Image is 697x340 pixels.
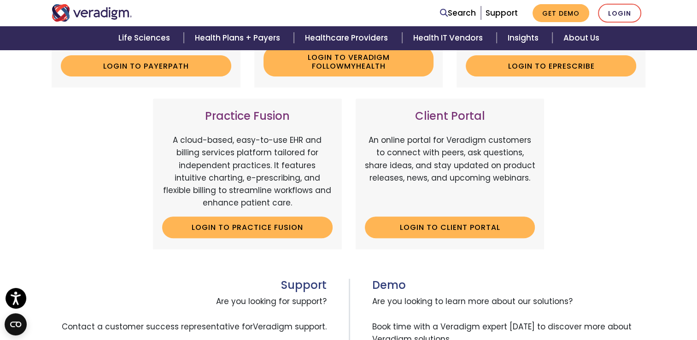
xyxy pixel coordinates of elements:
[598,4,641,23] a: Login
[365,217,535,238] a: Login to Client Portal
[52,279,327,292] h3: Support
[521,274,686,329] iframe: Drift Chat Widget
[5,313,27,335] button: Open CMP widget
[61,55,231,76] a: Login to Payerpath
[486,7,518,18] a: Support
[552,26,610,50] a: About Us
[52,4,132,22] img: Veradigm logo
[497,26,552,50] a: Insights
[162,134,333,209] p: A cloud-based, easy-to-use EHR and billing services platform tailored for independent practices. ...
[253,321,327,332] span: Veradigm support.
[184,26,294,50] a: Health Plans + Payers
[264,47,434,76] a: Login to Veradigm FollowMyHealth
[52,292,327,337] span: Are you looking for support? Contact a customer success representative for
[162,110,333,123] h3: Practice Fusion
[533,4,589,22] a: Get Demo
[365,110,535,123] h3: Client Portal
[162,217,333,238] a: Login to Practice Fusion
[402,26,497,50] a: Health IT Vendors
[365,134,535,209] p: An online portal for Veradigm customers to connect with peers, ask questions, share ideas, and st...
[107,26,184,50] a: Life Sciences
[294,26,402,50] a: Healthcare Providers
[440,7,476,19] a: Search
[372,279,646,292] h3: Demo
[466,55,636,76] a: Login to ePrescribe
